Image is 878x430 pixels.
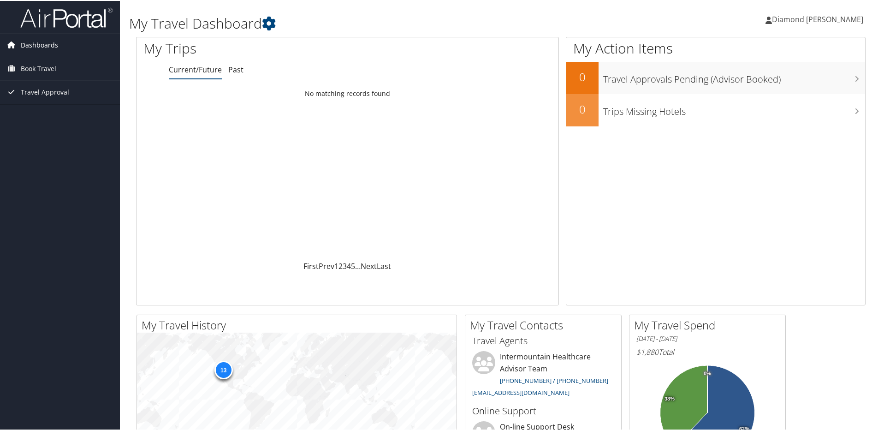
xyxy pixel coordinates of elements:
a: 5 [351,260,355,270]
span: … [355,260,361,270]
span: Book Travel [21,56,56,79]
a: First [303,260,319,270]
a: 0Trips Missing Hotels [566,93,865,125]
a: 3 [343,260,347,270]
a: [PHONE_NUMBER] / [PHONE_NUMBER] [500,376,608,384]
h2: 0 [566,101,599,116]
a: 1 [334,260,338,270]
div: 13 [214,360,232,378]
h3: Travel Agents [472,334,614,346]
h6: Total [636,346,778,356]
a: Next [361,260,377,270]
a: 4 [347,260,351,270]
span: Dashboards [21,33,58,56]
h3: Trips Missing Hotels [603,100,865,117]
a: Diamond [PERSON_NAME] [765,5,872,32]
tspan: 38% [664,395,675,401]
h6: [DATE] - [DATE] [636,334,778,342]
li: Intermountain Healthcare Advisor Team [468,350,619,400]
span: Diamond [PERSON_NAME] [772,13,863,24]
span: Travel Approval [21,80,69,103]
a: 2 [338,260,343,270]
h3: Travel Approvals Pending (Advisor Booked) [603,67,865,85]
h2: My Travel Contacts [470,317,621,332]
h2: My Travel Spend [634,317,785,332]
h1: My Travel Dashboard [129,13,625,32]
h3: Online Support [472,404,614,417]
td: No matching records found [136,84,558,101]
a: [EMAIL_ADDRESS][DOMAIN_NAME] [472,388,570,396]
h2: 0 [566,68,599,84]
a: Past [228,64,243,74]
a: Current/Future [169,64,222,74]
a: Prev [319,260,334,270]
span: $1,880 [636,346,658,356]
tspan: 0% [704,370,711,376]
img: airportal-logo.png [20,6,113,28]
h2: My Travel History [142,317,457,332]
h1: My Action Items [566,38,865,57]
a: 0Travel Approvals Pending (Advisor Booked) [566,61,865,93]
a: Last [377,260,391,270]
h1: My Trips [143,38,376,57]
